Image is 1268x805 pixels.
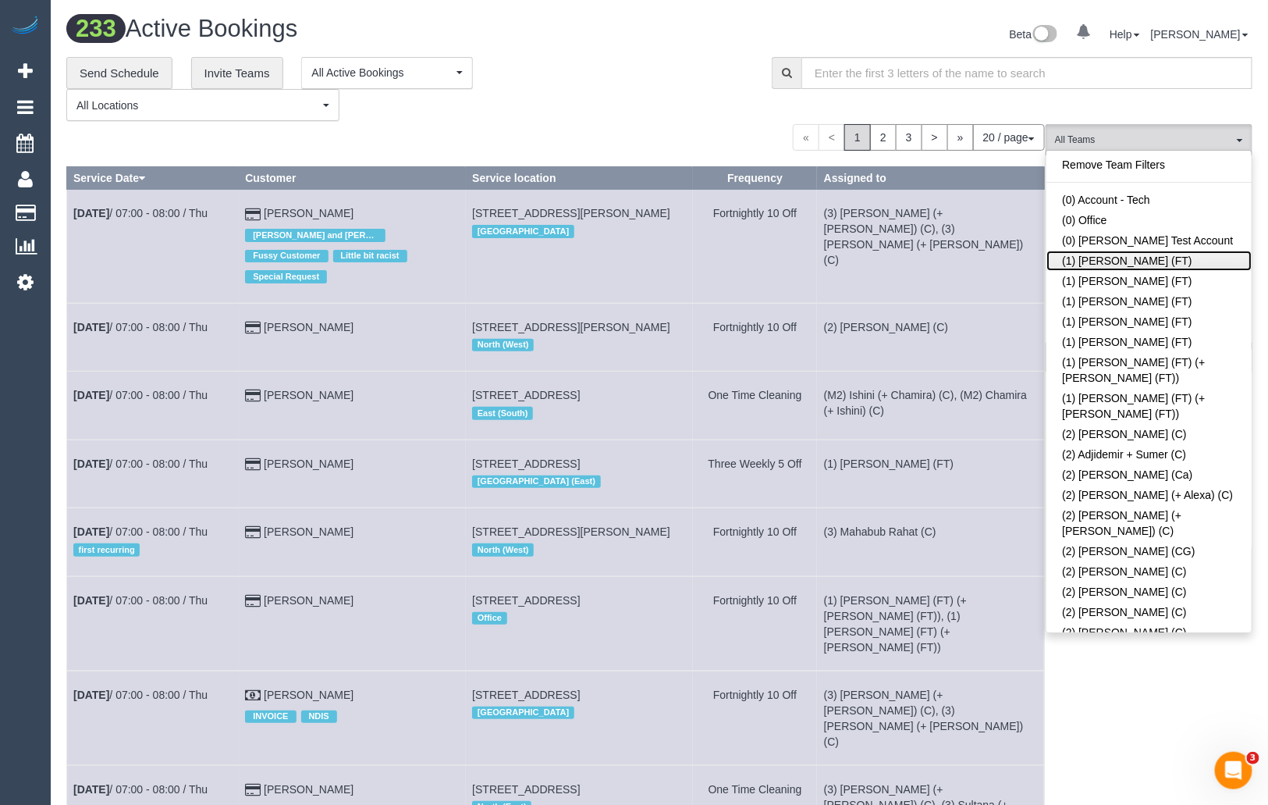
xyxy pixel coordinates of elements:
[472,321,670,333] span: [STREET_ADDRESS][PERSON_NAME]
[73,783,109,796] b: [DATE]
[1046,332,1252,352] a: (1) [PERSON_NAME] (FT)
[264,458,353,470] a: [PERSON_NAME]
[239,576,466,671] td: Customer
[1032,25,1057,45] img: New interface
[472,207,670,219] span: [STREET_ADDRESS][PERSON_NAME]
[472,707,574,719] span: [GEOGRAPHIC_DATA]
[73,321,208,333] a: [DATE]/ 07:00 - 08:00 / Thu
[1046,485,1252,505] a: (2) [PERSON_NAME] (+ Alexa) (C)
[264,525,353,538] a: [PERSON_NAME]
[693,671,818,765] td: Frequency
[472,689,580,701] span: [STREET_ADDRESS]
[870,124,897,151] a: 2
[693,303,818,371] td: Frequency
[693,576,818,671] td: Frequency
[472,221,686,241] div: Location
[1046,190,1252,210] a: (0) Account - Tech
[472,458,580,470] span: [STREET_ADDRESS]
[1215,752,1252,789] iframe: Intercom live chat
[73,783,208,796] a: [DATE]/ 07:00 - 08:00 / Thu
[817,440,1044,508] td: Assigned to
[264,389,353,401] a: [PERSON_NAME]
[67,576,239,671] td: Schedule date
[67,508,239,576] td: Schedule date
[466,167,693,190] th: Service location
[466,440,693,508] td: Service location
[1055,134,1233,147] span: All Teams
[1046,444,1252,465] a: (2) Adjidemir + Sumer (C)
[1046,561,1252,582] a: (2) [PERSON_NAME] (C)
[1046,155,1252,175] a: Remove Team Filters
[693,190,818,303] td: Frequency
[947,124,974,151] a: »
[73,689,208,701] a: [DATE]/ 07:00 - 08:00 / Thu
[264,689,353,701] a: [PERSON_NAME]
[973,124,1045,151] button: 20 / page
[245,250,328,262] span: Fussy Customer
[245,459,261,470] i: Credit Card Payment
[844,124,871,151] span: 1
[245,390,261,401] i: Credit Card Payment
[472,525,670,538] span: [STREET_ADDRESS][PERSON_NAME]
[67,303,239,371] td: Schedule date
[896,124,922,151] a: 3
[67,372,239,440] td: Schedule date
[239,303,466,371] td: Customer
[73,321,109,333] b: [DATE]
[472,612,506,625] span: Office
[66,16,648,42] h1: Active Bookings
[793,124,1045,151] nav: Pagination navigation
[472,389,580,401] span: [STREET_ADDRESS]
[817,576,1044,671] td: Assigned to
[1046,291,1252,312] a: (1) [PERSON_NAME] (FT)
[301,711,337,723] span: NDIS
[245,596,261,607] i: Credit Card Payment
[66,57,172,90] a: Send Schedule
[66,89,339,121] ol: All Locations
[693,167,818,190] th: Frequency
[472,540,686,560] div: Location
[817,167,1044,190] th: Assigned to
[264,321,353,333] a: [PERSON_NAME]
[264,207,353,219] a: [PERSON_NAME]
[1046,602,1252,622] a: (2) [PERSON_NAME] (C)
[245,270,327,283] span: Special Request
[472,476,600,488] span: [GEOGRAPHIC_DATA] (East)
[472,783,580,796] span: [STREET_ADDRESS]
[1046,622,1252,643] a: (2) [PERSON_NAME] (C)
[67,167,239,190] th: Service Date
[333,250,407,262] span: Little bit racist
[1151,28,1248,41] a: [PERSON_NAME]
[472,543,534,556] span: North (West)
[466,576,693,671] td: Service location
[73,207,109,219] b: [DATE]
[73,594,208,607] a: [DATE]/ 07:00 - 08:00 / Thu
[67,671,239,765] td: Schedule date
[817,372,1044,440] td: Assigned to
[472,335,686,355] div: Location
[801,57,1252,89] input: Enter the first 3 letters of the name to search
[311,65,453,80] span: All Active Bookings
[472,403,686,423] div: Location
[245,527,261,538] i: Credit Card Payment
[301,57,473,89] button: All Active Bookings
[67,190,239,303] td: Schedule date
[466,303,693,371] td: Service location
[1046,271,1252,291] a: (1) [PERSON_NAME] (FT)
[693,440,818,508] td: Frequency
[793,124,819,151] span: «
[239,671,466,765] td: Customer
[239,372,466,440] td: Customer
[1046,352,1252,388] a: (1) [PERSON_NAME] (FT) (+[PERSON_NAME] (FT))
[1046,424,1252,444] a: (2) [PERSON_NAME] (C)
[1046,124,1252,148] ol: All Teams
[264,783,353,796] a: [PERSON_NAME]
[817,671,1044,765] td: Assigned to
[67,440,239,508] td: Schedule date
[239,440,466,508] td: Customer
[1010,28,1058,41] a: Beta
[1046,251,1252,271] a: (1) [PERSON_NAME] (FT)
[693,508,818,576] td: Frequency
[73,389,109,401] b: [DATE]
[245,711,296,723] span: INVOICE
